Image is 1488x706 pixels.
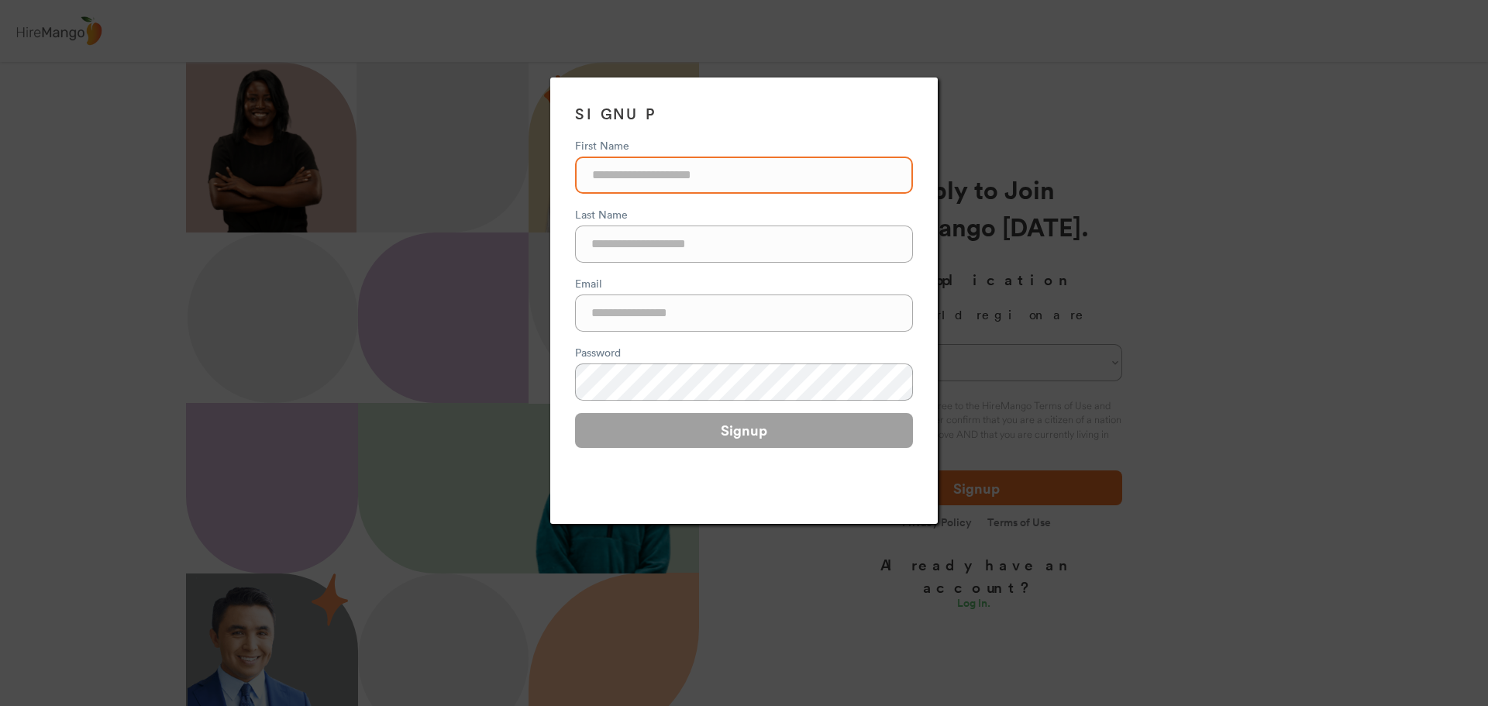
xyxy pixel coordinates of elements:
[575,275,913,291] div: Email
[575,344,913,360] div: Password
[575,413,913,448] button: Signup
[575,137,913,153] div: First Name
[575,206,913,222] div: Last Name
[575,102,913,125] h3: SIGNUP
